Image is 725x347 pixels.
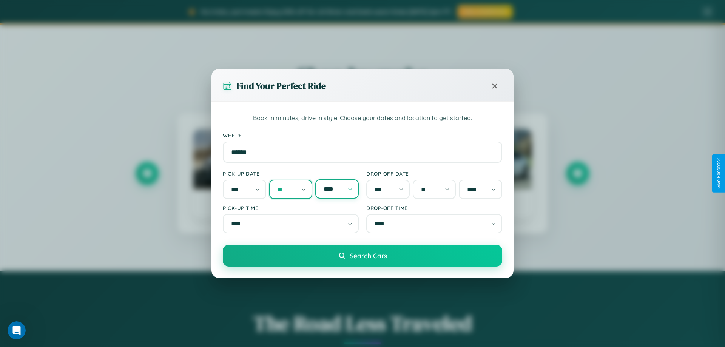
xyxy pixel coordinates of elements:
h3: Find Your Perfect Ride [236,80,326,92]
label: Where [223,132,502,139]
label: Pick-up Date [223,170,359,177]
label: Drop-off Date [366,170,502,177]
label: Pick-up Time [223,205,359,211]
span: Search Cars [350,251,387,260]
label: Drop-off Time [366,205,502,211]
button: Search Cars [223,245,502,267]
p: Book in minutes, drive in style. Choose your dates and location to get started. [223,113,502,123]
